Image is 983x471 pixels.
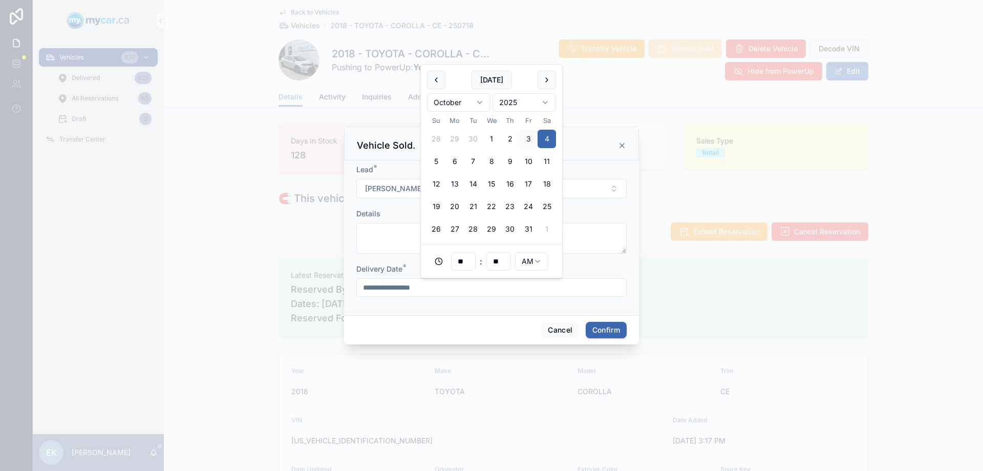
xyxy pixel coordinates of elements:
button: Monday, September 29th, 2025 [445,130,464,148]
button: Sunday, October 12th, 2025 [427,175,445,193]
button: Wednesday, October 29th, 2025 [482,220,501,238]
button: Thursday, October 2nd, 2025 [501,130,519,148]
th: Friday [519,116,538,126]
button: [DATE] [472,71,512,89]
button: Monday, October 13th, 2025 [445,175,464,193]
button: Thursday, October 30th, 2025 [501,220,519,238]
button: Saturday, October 18th, 2025 [538,175,556,193]
button: Tuesday, October 21st, 2025 [464,197,482,216]
button: Saturday, October 4th, 2025, selected [538,130,556,148]
button: Wednesday, October 1st, 2025 [482,130,501,148]
h3: Vehicle Sold. [357,139,415,152]
button: Monday, October 6th, 2025 [445,152,464,171]
button: Tuesday, October 7th, 2025 [464,152,482,171]
button: Monday, October 27th, 2025 [445,220,464,238]
span: Delivery Date [356,264,402,273]
span: Details [356,209,380,218]
span: Lead [356,165,373,174]
span: [PERSON_NAME] [[EMAIL_ADDRESS][DOMAIN_NAME]] [365,183,554,194]
button: Wednesday, October 22nd, 2025 [482,197,501,216]
button: Wednesday, October 15th, 2025 [482,175,501,193]
button: Saturday, November 1st, 2025 [538,220,556,238]
button: Saturday, October 25th, 2025 [538,197,556,216]
button: Friday, October 17th, 2025 [519,175,538,193]
button: Today, Friday, October 3rd, 2025 [519,130,538,148]
th: Sunday [427,116,445,126]
th: Wednesday [482,116,501,126]
button: Cancel [541,322,579,338]
button: Friday, October 31st, 2025 [519,220,538,238]
th: Monday [445,116,464,126]
button: Tuesday, October 28th, 2025 [464,220,482,238]
button: Thursday, October 9th, 2025 [501,152,519,171]
button: Wednesday, October 8th, 2025 [482,152,501,171]
button: Sunday, October 19th, 2025 [427,197,445,216]
button: Saturday, October 11th, 2025 [538,152,556,171]
button: Friday, October 10th, 2025 [519,152,538,171]
div: : [427,251,556,272]
button: Select Button [356,179,627,198]
button: Sunday, September 28th, 2025 [427,130,445,148]
button: Sunday, October 26th, 2025 [427,220,445,238]
table: October 2025 [427,116,556,238]
button: Thursday, October 16th, 2025 [501,175,519,193]
button: Friday, October 24th, 2025 [519,197,538,216]
th: Thursday [501,116,519,126]
button: Tuesday, September 30th, 2025 [464,130,482,148]
th: Tuesday [464,116,482,126]
button: Confirm [586,322,627,338]
th: Saturday [538,116,556,126]
button: Sunday, October 5th, 2025 [427,152,445,171]
button: Tuesday, October 14th, 2025 [464,175,482,193]
button: Monday, October 20th, 2025 [445,197,464,216]
button: Thursday, October 23rd, 2025 [501,197,519,216]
